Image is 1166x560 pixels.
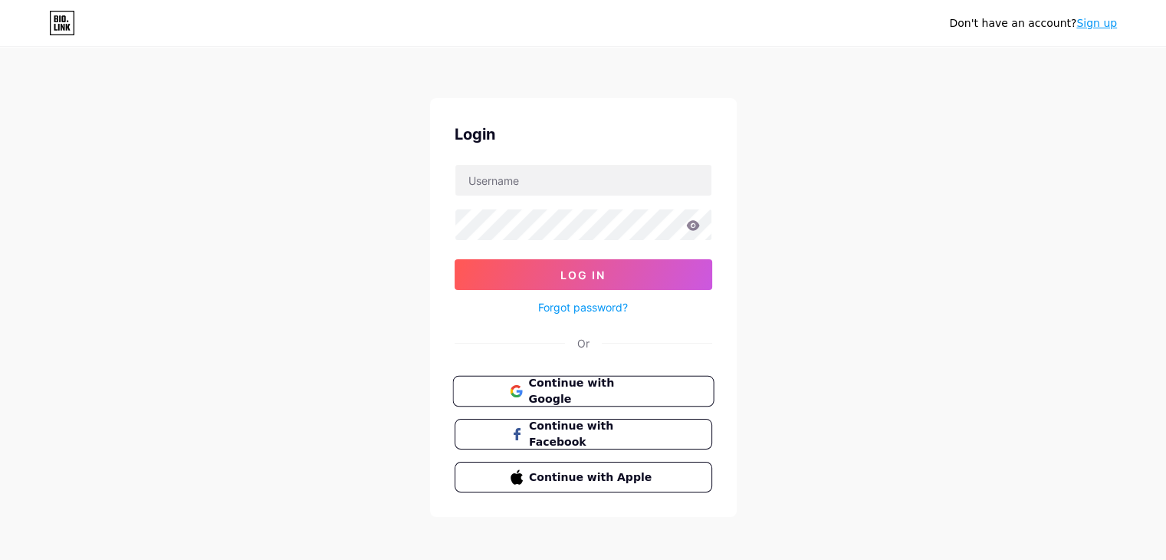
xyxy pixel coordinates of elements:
[538,299,628,315] a: Forgot password?
[455,376,712,407] a: Continue with Google
[560,268,606,282] span: Log In
[455,165,711,196] input: Username
[455,259,712,290] button: Log In
[529,469,655,486] span: Continue with Apple
[452,376,714,407] button: Continue with Google
[1076,17,1117,29] a: Sign up
[528,375,656,408] span: Continue with Google
[577,335,590,351] div: Or
[455,419,712,450] button: Continue with Facebook
[529,418,655,450] span: Continue with Facebook
[455,462,712,492] button: Continue with Apple
[949,15,1117,31] div: Don't have an account?
[455,123,712,146] div: Login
